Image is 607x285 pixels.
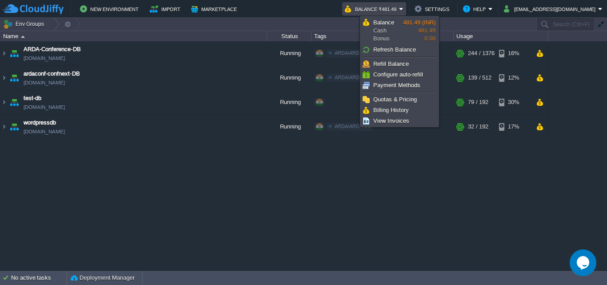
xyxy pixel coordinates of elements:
[0,90,8,114] img: AMDAwAAAACH5BAEAAAAALAAAAAABAAEAAAICRAEAOw==
[361,70,438,80] a: Configure auto-refill
[268,31,311,41] div: Status
[403,19,435,42] span: 481.49 0.00
[335,75,371,80] span: ARDA/ARDA-DB
[415,4,452,14] button: Settings
[267,115,311,139] div: Running
[403,19,435,26] span: 481.49 (INR)
[373,107,409,113] span: Billing History
[454,31,548,41] div: Usage
[24,103,65,112] span: [DOMAIN_NAME]
[499,66,528,90] div: 12%
[80,4,141,14] button: New Environment
[0,66,8,90] img: AMDAwAAAACH5BAEAAAAALAAAAAABAAEAAAICRAEAOw==
[8,115,20,139] img: AMDAwAAAACH5BAEAAAAALAAAAAABAAEAAAICRAEAOw==
[8,90,20,114] img: AMDAwAAAACH5BAEAAAAALAAAAAABAAEAAAICRAEAOw==
[499,90,528,114] div: 30%
[11,271,67,285] div: No active tasks
[373,60,409,67] span: Refill Balance
[8,66,20,90] img: AMDAwAAAACH5BAEAAAAALAAAAAABAAEAAAICRAEAOw==
[267,66,311,90] div: Running
[24,94,41,103] a: test-db
[361,17,438,44] a: BalanceCashBonus481.49 (INR)481.490.00
[24,78,65,87] span: [DOMAIN_NAME]
[24,127,65,136] span: [DOMAIN_NAME]
[345,4,399,14] button: Balance ₹481.49
[361,105,438,115] a: Billing History
[373,46,416,53] span: Refresh Balance
[191,4,240,14] button: Marketplace
[71,273,135,282] button: Deployment Manager
[373,96,417,103] span: Quotas & Pricing
[468,90,488,114] div: 79 / 192
[3,18,47,30] button: Env Groups
[373,117,409,124] span: View Invoices
[504,4,598,14] button: [EMAIL_ADDRESS][DOMAIN_NAME]
[267,90,311,114] div: Running
[1,31,267,41] div: Name
[8,41,20,65] img: AMDAwAAAACH5BAEAAAAALAAAAAABAAEAAAICRAEAOw==
[361,95,438,104] a: Quotas & Pricing
[373,19,403,43] span: Cash Bonus
[373,19,394,26] span: Balance
[468,66,491,90] div: 139 / 512
[468,115,488,139] div: 32 / 192
[3,4,64,15] img: CloudJiffy
[24,54,65,63] span: [DOMAIN_NAME]
[463,4,488,14] button: Help
[361,116,438,126] a: View Invoices
[24,118,56,127] a: wordpressdb
[24,69,80,78] a: ardaconf-confnext-DB
[335,50,371,56] span: ARDA/ARDA-DB
[373,82,420,88] span: Payment Methods
[24,45,81,54] a: ARDA-Conference-DB
[468,41,495,65] div: 244 / 1376
[373,71,423,78] span: Configure auto-refill
[361,59,438,69] a: Refill Balance
[361,45,438,55] a: Refresh Balance
[361,80,438,90] a: Payment Methods
[570,249,598,276] iframe: chat widget
[312,31,453,41] div: Tags
[335,124,371,129] span: ARDA/ARDA-DB
[499,115,528,139] div: 17%
[0,41,8,65] img: AMDAwAAAACH5BAEAAAAALAAAAAABAAEAAAICRAEAOw==
[150,4,183,14] button: Import
[21,36,25,38] img: AMDAwAAAACH5BAEAAAAALAAAAAABAAEAAAICRAEAOw==
[0,115,8,139] img: AMDAwAAAACH5BAEAAAAALAAAAAABAAEAAAICRAEAOw==
[267,41,311,65] div: Running
[499,41,528,65] div: 16%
